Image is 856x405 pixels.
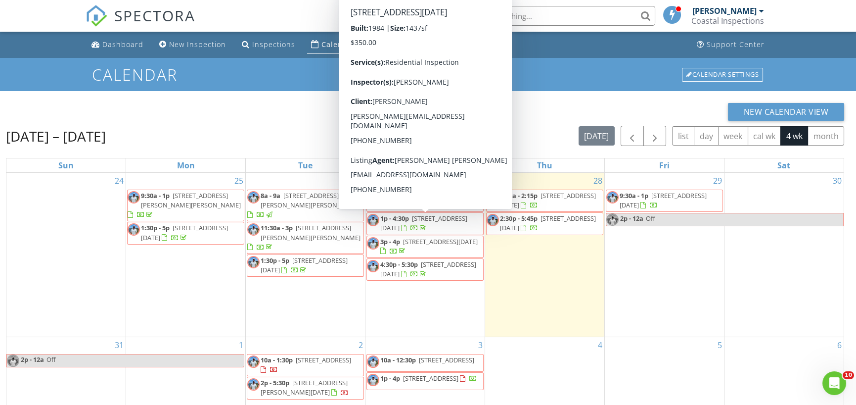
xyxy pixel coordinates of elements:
a: Inspections [238,36,299,54]
img: img_5080.jpeg [247,378,260,391]
span: [STREET_ADDRESS][DATE] [500,214,596,232]
a: Go to September 1, 2025 [237,337,245,353]
a: Profile [423,36,465,54]
img: img_5080.jpeg [487,191,499,203]
span: 3p - 4p [380,237,400,246]
div: Profile [438,40,461,49]
button: month [808,126,844,146]
a: 1:30p - 5p [STREET_ADDRESS][DATE] [141,223,228,242]
a: Go to August 31, 2025 [113,337,126,353]
img: img_5080.jpeg [128,191,140,203]
a: Go to September 4, 2025 [596,337,604,353]
a: 9:30a - 1p [STREET_ADDRESS][DATE] [606,190,723,212]
h2: [DATE] – [DATE] [6,126,106,146]
a: 2:30p - 5:45p [STREET_ADDRESS][DATE] [486,212,603,235]
img: img_5080.jpeg [128,223,140,236]
a: 1p - 4:30p [STREET_ADDRESS][DATE] [380,214,467,232]
a: 10a - 1:30p [STREET_ADDRESS] [247,354,364,376]
span: 10 [843,371,854,379]
td: Go to August 25, 2025 [126,173,246,337]
a: 10a - 12:30p [STREET_ADDRESS] [380,355,476,364]
span: [STREET_ADDRESS][DATE] [380,191,480,209]
a: Tuesday [296,158,315,172]
a: 9:30a - 1p [STREET_ADDRESS][DATE] [620,191,707,209]
a: Settings [367,36,415,54]
a: Friday [657,158,672,172]
td: Go to August 27, 2025 [365,173,485,337]
a: Sunday [56,158,76,172]
span: [STREET_ADDRESS] [403,374,458,383]
a: 9:30a - 12:30p [STREET_ADDRESS][DATE] [380,191,480,209]
a: 11:30a - 3p [STREET_ADDRESS][PERSON_NAME][PERSON_NAME] [247,222,364,254]
td: Go to August 30, 2025 [724,173,844,337]
span: 2:30p - 5:45p [500,214,538,223]
img: img_5080.jpeg [367,191,379,203]
span: [STREET_ADDRESS][DATE] [380,260,476,278]
button: [DATE] [579,126,615,146]
img: img_5080.jpeg [606,191,619,203]
td: Go to August 24, 2025 [6,173,126,337]
span: 8a - 9a [261,191,280,200]
a: Go to August 26, 2025 [352,173,365,189]
button: week [718,126,748,146]
td: Go to August 26, 2025 [246,173,365,337]
a: Go to September 2, 2025 [357,337,365,353]
div: New Inspection [169,40,226,49]
a: SPECTORA [86,13,195,34]
img: img_5080.jpeg [367,355,379,368]
span: 11:30a - 3p [261,223,293,232]
h1: Calendar [92,66,764,83]
span: 4:30p - 5:30p [380,260,418,269]
a: Calendar Settings [681,67,764,83]
span: 1:30p - 5p [261,256,289,265]
span: 1p - 4p [380,374,400,383]
a: 9:30a - 12:30p [STREET_ADDRESS][DATE] [366,190,484,212]
a: Go to August 30, 2025 [831,173,844,189]
img: img_5080.jpeg [7,354,19,367]
a: 2p - 5:30p [STREET_ADDRESS][PERSON_NAME][DATE] [247,377,364,399]
span: [STREET_ADDRESS][PERSON_NAME][PERSON_NAME] [261,191,360,209]
div: Support Center [707,40,765,49]
a: 10a - 12:30p [STREET_ADDRESS] [366,354,484,372]
span: 9:30a - 1p [620,191,648,200]
img: img_5080.jpeg [367,214,379,226]
span: [STREET_ADDRESS] [296,355,351,364]
a: Calendar [307,36,360,54]
img: img_5080.jpeg [247,191,260,203]
a: 3p - 4p [STREET_ADDRESS][DATE] [366,236,484,258]
a: Go to August 24, 2025 [113,173,126,189]
a: Go to September 3, 2025 [476,337,485,353]
button: 4 wk [780,126,808,146]
div: Settings [381,40,411,49]
button: Next [643,126,667,146]
a: Go to August 25, 2025 [232,173,245,189]
img: img_5080.jpeg [487,214,499,226]
a: 1p - 4p [STREET_ADDRESS] [366,372,484,390]
button: New Calendar View [728,103,845,121]
div: Calendar Settings [682,68,763,82]
a: Go to September 5, 2025 [716,337,724,353]
span: [STREET_ADDRESS][DATE] [380,214,467,232]
span: 2p - 12a [20,354,45,367]
a: 4:30p - 5:30p [STREET_ADDRESS][DATE] [366,258,484,281]
span: 2p - 5:30p [261,378,289,387]
img: The Best Home Inspection Software - Spectora [86,5,107,27]
a: New Inspection [155,36,230,54]
button: cal wk [748,126,781,146]
a: 9:30a - 2:15p [STREET_ADDRESS][DATE] [486,190,603,212]
span: 2p - 12a [620,213,644,226]
span: [STREET_ADDRESS][PERSON_NAME][PERSON_NAME] [261,223,360,242]
span: Off [46,355,56,364]
td: Go to August 29, 2025 [604,173,724,337]
a: 1p - 4p [STREET_ADDRESS] [380,374,477,383]
img: img_5080.jpeg [367,374,379,386]
iframe: Intercom live chat [822,371,846,395]
div: Dashboard [102,40,143,49]
a: 4:30p - 5:30p [STREET_ADDRESS][DATE] [380,260,476,278]
a: Support Center [693,36,768,54]
button: Previous [621,126,644,146]
span: 9:30a - 12:30p [380,191,421,200]
span: [STREET_ADDRESS][DATE] [620,191,707,209]
a: Monday [175,158,197,172]
a: 1:30p - 5p [STREET_ADDRESS][DATE] [247,254,364,277]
